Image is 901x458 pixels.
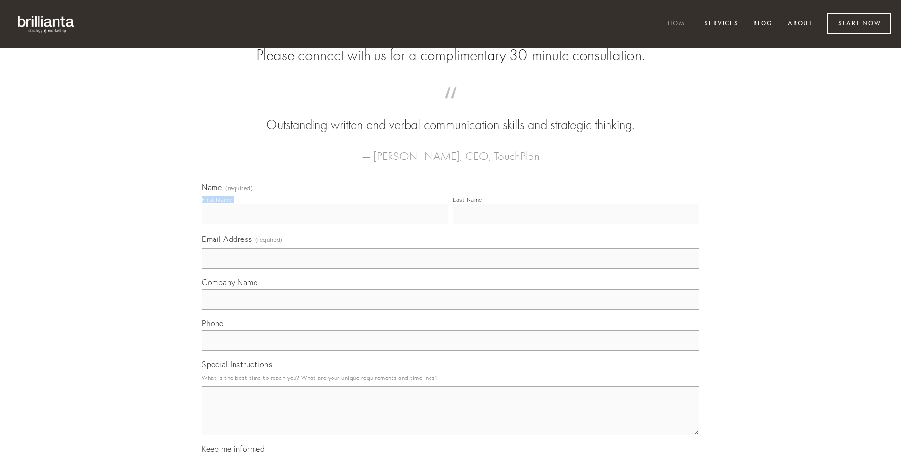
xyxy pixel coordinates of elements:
[225,185,253,191] span: (required)
[10,10,83,38] img: brillianta - research, strategy, marketing
[217,97,684,135] blockquote: Outstanding written and verbal communication skills and strategic thinking.
[698,16,745,32] a: Services
[747,16,779,32] a: Blog
[202,444,265,454] span: Keep me informed
[202,182,222,192] span: Name
[202,196,232,203] div: First Name
[202,371,699,384] p: What is the best time to reach you? What are your unique requirements and timelines?
[217,135,684,166] figcaption: — [PERSON_NAME], CEO, TouchPlan
[662,16,696,32] a: Home
[782,16,819,32] a: About
[202,319,224,328] span: Phone
[453,196,482,203] div: Last Name
[202,278,257,287] span: Company Name
[217,97,684,116] span: “
[202,234,252,244] span: Email Address
[255,233,283,246] span: (required)
[202,46,699,64] h2: Please connect with us for a complimentary 30-minute consultation.
[827,13,891,34] a: Start Now
[202,359,272,369] span: Special Instructions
